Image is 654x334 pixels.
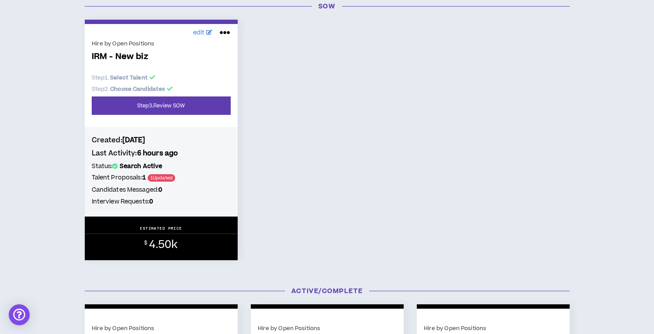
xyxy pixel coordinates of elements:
[92,162,231,171] h5: Status:
[258,324,397,332] div: Hire by Open Positions
[9,304,30,325] div: Open Intercom Messenger
[149,197,153,206] b: 0
[110,74,148,82] b: Select Talent
[92,96,231,115] a: Step3.Review SOW
[120,162,163,171] b: Search Active
[92,52,231,62] span: IRM - New biz
[92,173,231,183] h5: Talent Proposals:
[159,186,162,194] b: 0
[92,85,231,93] p: Step 2 .
[122,135,145,145] b: [DATE]
[92,148,231,158] h4: Last Activity:
[92,185,231,195] h5: Candidates Messaged:
[142,173,146,182] b: 1
[144,239,147,247] sup: $
[148,174,175,182] span: 1 Updated
[92,197,231,207] h5: Interview Requests:
[92,74,231,82] p: Step 1 .
[78,286,576,296] h3: Active/Complete
[92,135,231,145] h4: Created:
[193,28,205,38] span: edit
[149,237,178,252] span: 4.50k
[191,26,215,40] a: edit
[140,226,182,231] p: ESTIMATED PRICE
[424,324,563,332] div: Hire by Open Positions
[92,40,231,48] div: Hire by Open Positions
[137,148,178,158] b: 6 hours ago
[110,85,165,93] b: Choose Candidates
[92,324,231,332] div: Hire by Open Positions
[78,2,576,11] h3: SOW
